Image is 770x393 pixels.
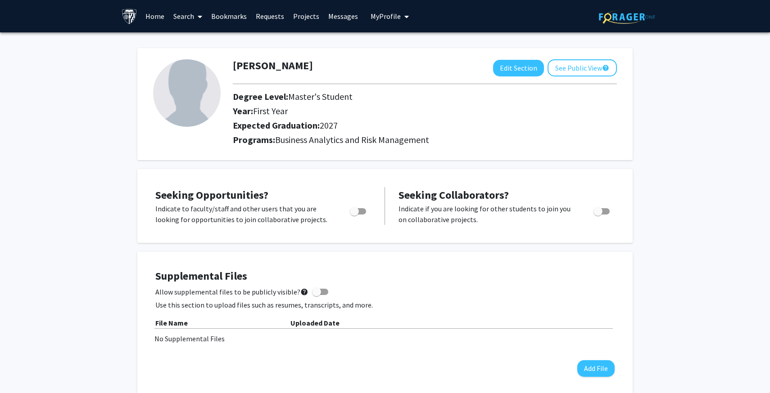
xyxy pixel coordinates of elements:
[233,134,617,145] h2: Programs:
[577,360,615,377] button: Add File
[233,120,539,131] h2: Expected Graduation:
[324,0,362,32] a: Messages
[233,59,313,72] h1: [PERSON_NAME]
[290,318,340,327] b: Uploaded Date
[289,0,324,32] a: Projects
[590,203,615,217] div: Toggle
[371,12,401,21] span: My Profile
[207,0,251,32] a: Bookmarks
[155,203,333,225] p: Indicate to faculty/staff and other users that you are looking for opportunities to join collabor...
[153,59,221,127] img: Profile Picture
[599,10,655,24] img: ForagerOne Logo
[399,203,576,225] p: Indicate if you are looking for other students to join you on collaborative projects.
[155,188,268,202] span: Seeking Opportunities?
[141,0,169,32] a: Home
[300,286,308,297] mat-icon: help
[233,91,539,102] h2: Degree Level:
[155,318,188,327] b: File Name
[155,299,615,310] p: Use this section to upload files such as resumes, transcripts, and more.
[155,270,615,283] h4: Supplemental Files
[320,120,338,131] span: 2027
[169,0,207,32] a: Search
[493,60,544,76] button: Edit Section
[251,0,289,32] a: Requests
[154,333,616,344] div: No Supplemental Files
[122,9,137,24] img: Johns Hopkins University Logo
[548,59,617,76] button: See Public View
[346,203,371,217] div: Toggle
[288,91,353,102] span: Master's Student
[253,105,288,116] span: First Year
[7,353,38,386] iframe: Chat
[155,286,308,297] span: Allow supplemental files to be publicly visible?
[275,134,429,145] span: Business Analytics and Risk Management
[399,188,509,202] span: Seeking Collaborators?
[602,63,609,73] mat-icon: help
[233,106,539,116] h2: Year:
